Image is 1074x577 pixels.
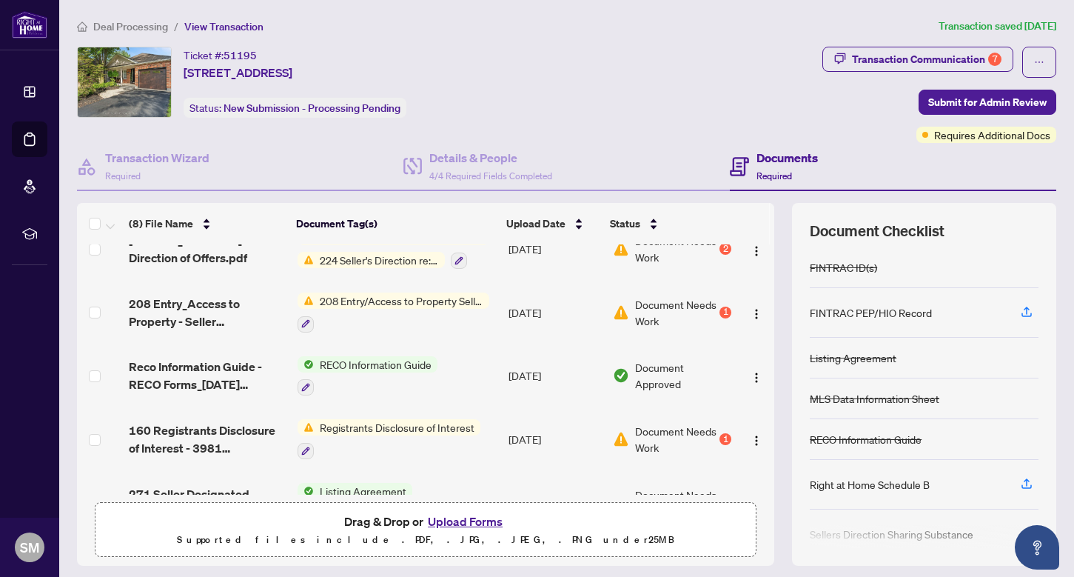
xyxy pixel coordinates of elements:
span: Listing Agreement [314,483,412,499]
img: Status Icon [298,252,314,268]
div: Status: [184,98,406,118]
button: Logo [745,427,768,451]
button: Status Icon208 Entry/Access to Property Seller Acknowledgement [298,293,489,333]
span: [STREET_ADDRESS] [184,64,292,81]
span: Required [105,170,141,181]
span: View Transaction [184,20,264,33]
img: Document Status [613,304,629,321]
th: (8) File Name [123,203,291,244]
div: 1 [719,307,731,318]
span: home [77,21,87,32]
h4: Documents [756,149,818,167]
button: Logo [745,364,768,387]
span: ellipsis [1034,57,1044,67]
span: SM [20,537,39,558]
button: Submit for Admin Review [919,90,1056,115]
button: Logo [745,301,768,324]
img: logo [12,11,47,39]
img: Document Status [613,241,629,257]
span: Deal Processing [93,20,168,33]
span: Document Needs Work [635,233,716,265]
img: Status Icon [298,419,314,436]
span: Document Approved [635,359,731,392]
div: Ticket #: [184,47,257,64]
div: Listing Agreement [810,350,896,366]
div: 7 [988,53,1001,66]
div: MLS Data Information Sheet [810,390,939,407]
span: 4/4 Required Fields Completed [429,170,552,181]
span: 51195 [224,49,257,62]
td: [DATE] [503,281,607,344]
img: IMG-X12374132_1.jpg [78,47,171,117]
span: Document Needs Work [635,487,716,519]
p: Supported files include .PDF, .JPG, .JPEG, .PNG under 25 MB [104,531,747,549]
div: Right at Home Schedule B [810,476,930,493]
img: Document Status [613,495,629,511]
span: Document Needs Work [635,423,716,456]
span: [STREET_ADDRESS] Direction of Offers.pdf [129,231,286,267]
span: Required [756,170,792,181]
img: Logo [751,245,762,257]
span: (8) File Name [129,216,193,232]
td: [DATE] [503,471,607,535]
span: Document Checklist [810,221,944,241]
img: Status Icon [298,483,314,499]
li: / [174,18,178,35]
th: Document Tag(s) [290,203,500,244]
img: Logo [751,435,762,447]
div: FINTRAC ID(s) [810,259,877,276]
span: 208 Entry_Access to Property - Seller Acknowledgement - PropTx-OREA_[DATE] 21_20_47.pdf [129,295,286,330]
button: Upload Forms [423,512,507,531]
th: Status [604,203,734,244]
img: Status Icon [298,356,314,373]
button: Transaction Communication7 [822,47,1013,72]
span: Drag & Drop orUpload FormsSupported files include .PDF, .JPG, .JPEG, .PNG under25MB [95,503,756,558]
button: Status IconRECO Information Guide [298,356,437,396]
span: RECO Information Guide [314,356,437,373]
span: 271 Seller Designated Representation - 3981 Honeysuckle.pdf [129,485,286,521]
img: Document Status [613,367,629,384]
div: 2 [719,243,731,255]
h4: Details & People [429,149,552,167]
span: Submit for Admin Review [928,90,1047,114]
button: Status IconListing Agreement [298,483,412,523]
div: FINTRAC PEP/HIO Record [810,304,932,321]
img: Status Icon [298,293,314,309]
h4: Transaction Wizard [105,149,209,167]
button: Status IconRegistrants Disclosure of Interest [298,419,480,459]
span: 224 Seller's Direction re: Property/Offers - Important Information for Seller Acknowledgement [314,252,445,268]
th: Upload Date [500,203,604,244]
img: Document Status [613,431,629,447]
img: Logo [751,372,762,384]
button: Status Icon209 Seller Direction to Share Substance of OffersStatus Icon224 Seller's Direction re:... [298,229,489,269]
article: Transaction saved [DATE] [939,18,1056,35]
td: [DATE] [503,407,607,471]
div: 1 [719,433,731,445]
td: [DATE] [503,217,607,281]
span: 208 Entry/Access to Property Seller Acknowledgement [314,293,489,309]
img: Logo [751,308,762,320]
button: Logo [745,237,768,261]
td: [DATE] [503,344,607,408]
span: Registrants Disclosure of Interest [314,419,480,436]
div: Transaction Communication [852,47,1001,71]
button: Open asap [1015,525,1059,570]
span: Upload Date [506,216,565,232]
span: Requires Additional Docs [934,127,1050,143]
div: RECO Information Guide [810,431,922,447]
span: Drag & Drop or [344,512,507,531]
span: New Submission - Processing Pending [224,101,400,115]
button: Logo [745,491,768,515]
span: 160 Registrants Disclosure of Interest - 3981 Honeysuckle.pdf [129,421,286,457]
span: Status [610,216,640,232]
span: Reco Information Guide - RECO Forms_[DATE] 08_05_50.pdf [129,358,286,393]
span: Document Needs Work [635,296,716,329]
